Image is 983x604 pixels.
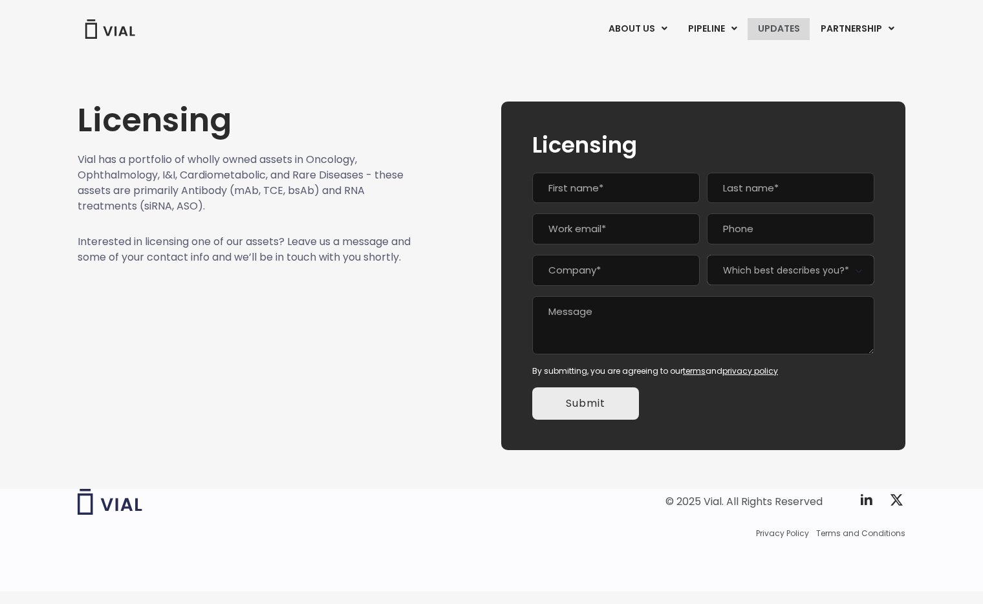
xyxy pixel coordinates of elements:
a: privacy policy [722,365,778,376]
h1: Licensing [78,102,411,139]
img: Vial logo wih "Vial" spelled out [78,489,142,515]
a: UPDATES [748,18,810,40]
a: ABOUT USMenu Toggle [598,18,677,40]
span: Which best describes you?* [707,255,874,285]
div: By submitting, you are agreeing to our and [532,365,874,377]
p: Interested in licensing one of our assets? Leave us a message and some of your contact info and w... [78,234,411,265]
a: PARTNERSHIPMenu Toggle [810,18,905,40]
input: Submit [532,387,639,420]
h2: Licensing [532,133,874,157]
a: terms [683,365,706,376]
input: Last name* [707,173,874,204]
a: Terms and Conditions [816,528,905,539]
div: © 2025 Vial. All Rights Reserved [665,495,823,509]
img: Vial Logo [84,19,136,39]
a: Privacy Policy [756,528,809,539]
p: Vial has a portfolio of wholly owned assets in Oncology, Ophthalmology, I&I, Cardiometabolic, and... [78,152,411,214]
input: Phone [707,213,874,244]
input: Company* [532,255,700,286]
a: PIPELINEMenu Toggle [678,18,747,40]
input: Work email* [532,213,700,244]
input: First name* [532,173,700,204]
